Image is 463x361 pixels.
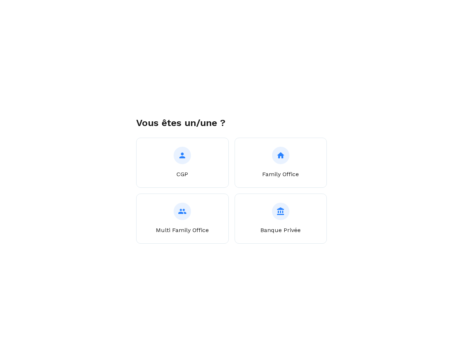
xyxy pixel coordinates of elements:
[262,170,299,179] p: Family Office
[235,194,327,244] button: Banque Privée
[136,194,229,244] button: Multi Family Office
[176,170,188,179] p: CGP
[136,138,229,188] button: CGP
[156,226,209,235] p: Multi Family Office
[235,138,327,188] button: Family Office
[260,226,301,235] p: Banque Privée
[136,117,327,129] h1: Vous êtes un/une ?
